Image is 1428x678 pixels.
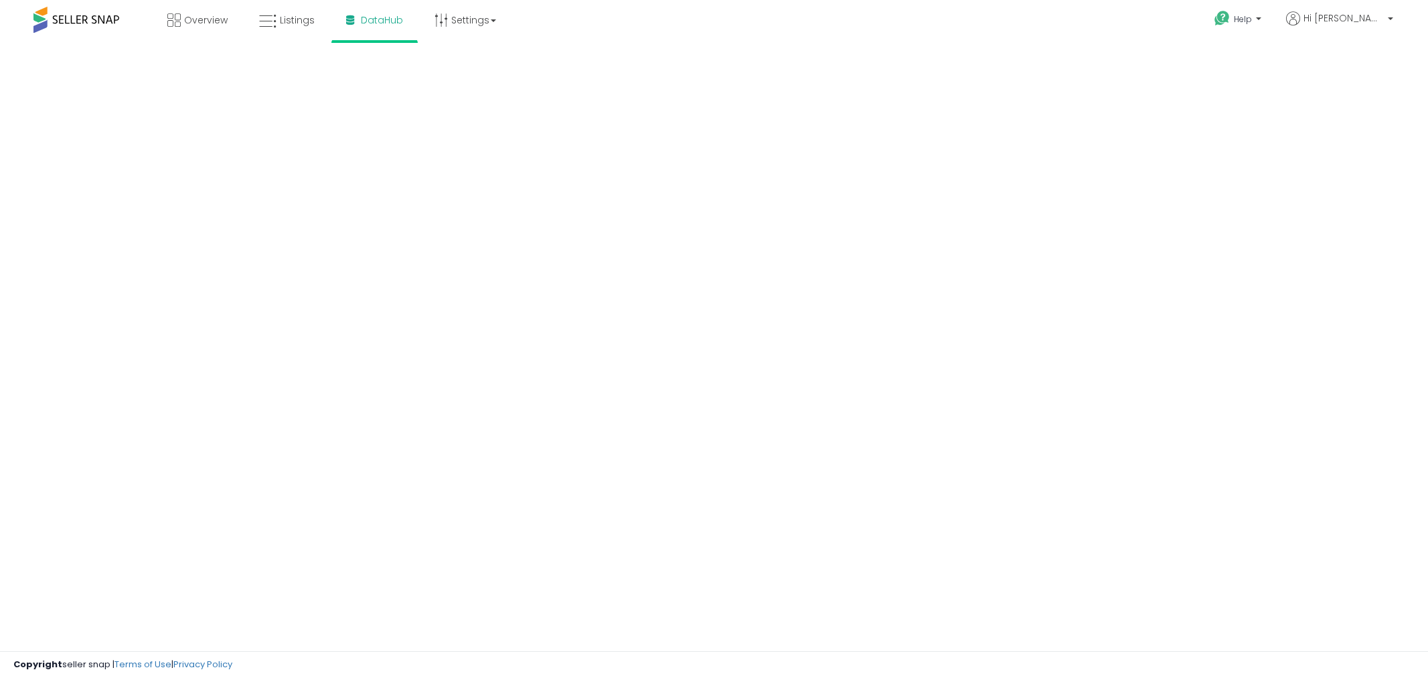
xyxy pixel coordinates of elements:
span: Help [1234,13,1252,25]
span: DataHub [361,13,403,27]
a: Hi [PERSON_NAME] [1286,11,1393,42]
span: Listings [280,13,315,27]
span: Overview [184,13,228,27]
span: Hi [PERSON_NAME] [1303,11,1384,25]
i: Get Help [1214,10,1231,27]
